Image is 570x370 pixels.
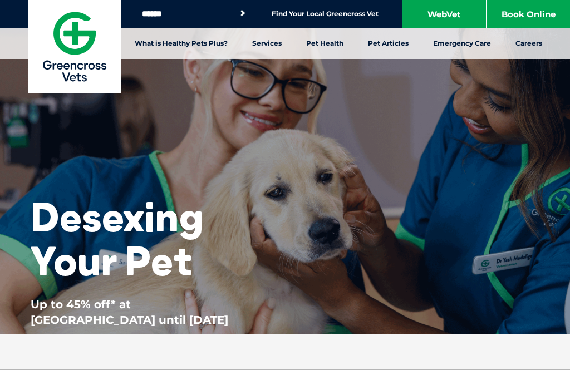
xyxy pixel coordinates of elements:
a: Careers [503,28,554,59]
button: Search [237,8,248,19]
a: Find Your Local Greencross Vet [272,9,379,18]
a: Pet Health [294,28,356,59]
a: Emergency Care [421,28,503,59]
a: Services [240,28,294,59]
a: What is Healthy Pets Plus? [122,28,240,59]
a: Pet Articles [356,28,421,59]
h1: Desexing Your Pet [31,195,248,283]
p: Up to 45% off* at [GEOGRAPHIC_DATA] until [DATE] [31,297,248,328]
